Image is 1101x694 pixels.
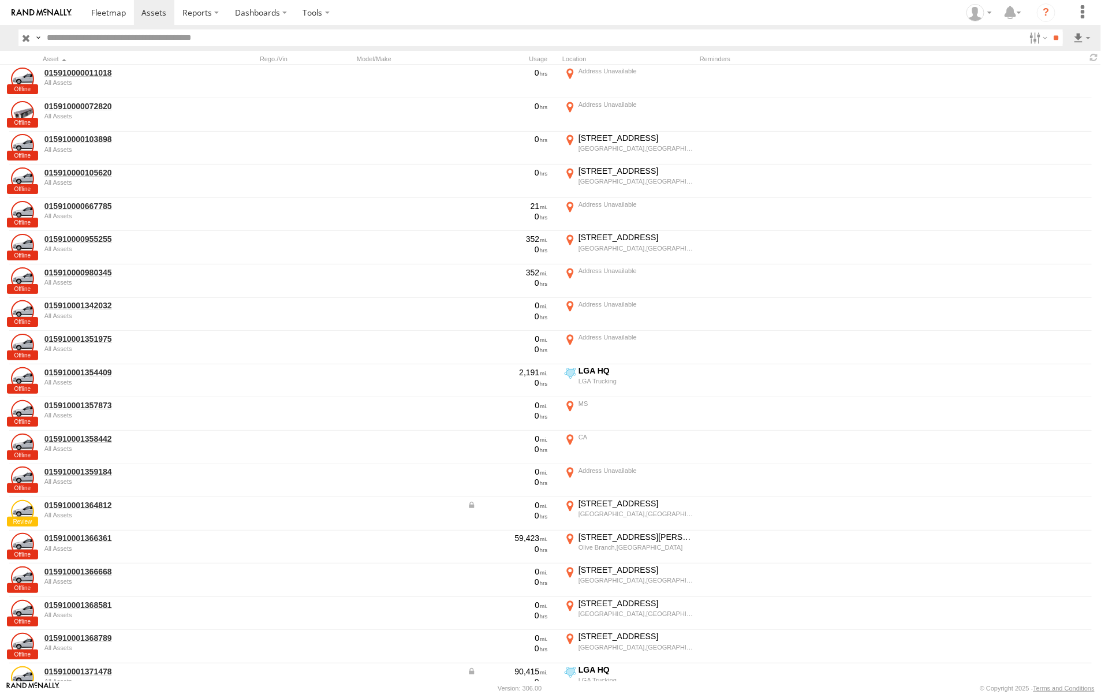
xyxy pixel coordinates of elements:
[44,201,203,211] a: 015910000667785
[1072,29,1092,46] label: Export results as...
[467,610,548,621] div: 0
[579,665,693,675] div: LGA HQ
[579,565,693,575] div: [STREET_ADDRESS]
[579,377,693,385] div: LGA Trucking
[11,600,34,623] a: View Asset Details
[980,685,1095,692] div: © Copyright 2025 -
[44,478,203,485] div: undefined
[467,300,548,311] div: 0
[467,411,548,421] div: 0
[467,577,548,587] div: 0
[579,177,693,185] div: [GEOGRAPHIC_DATA],[GEOGRAPHIC_DATA]
[467,544,548,554] div: 0
[562,432,695,463] label: Click to View Current Location
[11,500,34,523] a: View Asset Details
[467,311,548,322] div: 0
[498,685,542,692] div: Version: 306.00
[44,678,203,685] div: undefined
[579,365,693,376] div: LGA HQ
[357,55,461,63] div: Model/Make
[44,500,203,510] a: 015910001364812
[44,578,203,585] div: undefined
[579,643,693,651] div: [GEOGRAPHIC_DATA],[GEOGRAPHIC_DATA]
[44,367,203,378] a: 015910001354409
[467,444,548,454] div: 0
[562,199,695,230] label: Click to View Current Location
[44,167,203,178] a: 015910000105620
[44,79,203,86] div: undefined
[467,211,548,222] div: 0
[562,166,695,197] label: Click to View Current Location
[11,300,34,323] a: View Asset Details
[579,133,693,143] div: [STREET_ADDRESS]
[11,367,34,390] a: View Asset Details
[579,232,693,242] div: [STREET_ADDRESS]
[467,244,548,255] div: 0
[44,600,203,610] a: 015910001368581
[44,445,203,452] div: undefined
[43,55,204,63] div: Click to Sort
[579,532,693,542] div: [STREET_ADDRESS][PERSON_NAME]
[579,576,693,584] div: [GEOGRAPHIC_DATA],[GEOGRAPHIC_DATA]
[260,55,352,63] div: Rego./Vin
[562,66,695,97] label: Click to View Current Location
[467,344,548,355] div: 0
[11,434,34,457] a: View Asset Details
[467,400,548,411] div: 0
[467,677,548,687] div: 0
[562,598,695,629] label: Click to View Current Location
[44,234,203,244] a: 015910000955255
[6,682,59,694] a: Visit our Website
[562,365,695,397] label: Click to View Current Location
[467,334,548,344] div: 0
[467,378,548,388] div: 0
[579,144,693,152] div: [GEOGRAPHIC_DATA],[GEOGRAPHIC_DATA]
[579,631,693,641] div: [STREET_ADDRESS]
[562,99,695,130] label: Click to View Current Location
[579,498,693,509] div: [STREET_ADDRESS]
[467,278,548,288] div: 0
[579,510,693,518] div: [GEOGRAPHIC_DATA],[GEOGRAPHIC_DATA]
[11,267,34,290] a: View Asset Details
[579,598,693,609] div: [STREET_ADDRESS]
[44,566,203,577] a: 015910001366668
[44,611,203,618] div: undefined
[11,234,34,257] a: View Asset Details
[467,134,548,144] div: 0
[467,666,548,677] div: Data from Vehicle CANbus
[33,29,43,46] label: Search Query
[579,166,693,176] div: [STREET_ADDRESS]
[467,167,548,178] div: 0
[467,500,548,510] div: Data from Vehicle CANbus
[44,345,203,352] div: undefined
[44,300,203,311] a: 015910001342032
[11,68,34,91] a: View Asset Details
[579,400,693,408] div: MS
[12,9,72,17] img: rand-logo.svg
[562,498,695,529] label: Click to View Current Location
[562,532,695,563] label: Click to View Current Location
[11,467,34,490] a: View Asset Details
[44,434,203,444] a: 015910001358442
[562,565,695,596] label: Click to View Current Location
[562,266,695,297] label: Click to View Current Location
[44,146,203,153] div: undefined
[562,55,695,63] div: Location
[1037,3,1055,22] i: ?
[579,610,693,618] div: [GEOGRAPHIC_DATA],[GEOGRAPHIC_DATA]
[44,379,203,386] div: undefined
[962,4,996,21] div: Carlos Vazquez
[11,533,34,556] a: View Asset Details
[44,68,203,78] a: 015910000011018
[562,133,695,164] label: Click to View Current Location
[44,633,203,643] a: 015910001368789
[11,334,34,357] a: View Asset Details
[467,600,548,610] div: 0
[44,666,203,677] a: 015910001371478
[579,244,693,252] div: [GEOGRAPHIC_DATA],[GEOGRAPHIC_DATA]
[11,201,34,224] a: View Asset Details
[467,467,548,477] div: 0
[44,101,203,111] a: 015910000072820
[467,267,548,278] div: 352
[1087,52,1101,63] span: Refresh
